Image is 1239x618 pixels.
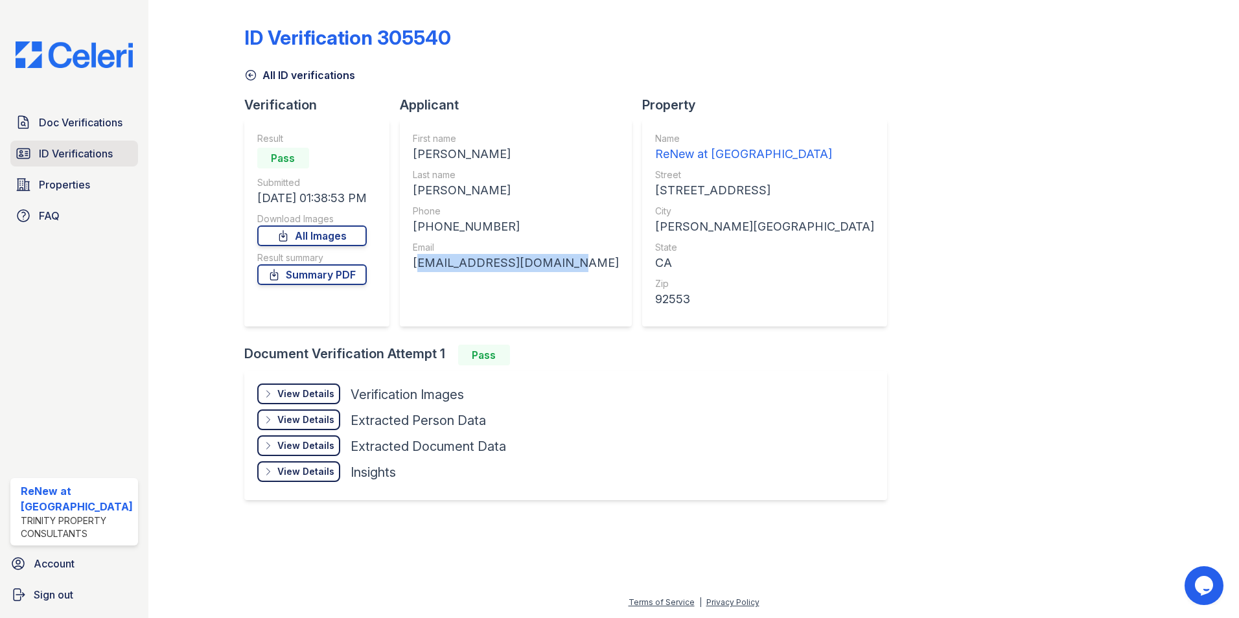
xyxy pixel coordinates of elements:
[277,439,334,452] div: View Details
[10,172,138,198] a: Properties
[655,205,874,218] div: City
[655,290,874,308] div: 92553
[1185,566,1226,605] iframe: chat widget
[34,556,75,571] span: Account
[699,597,702,607] div: |
[39,115,122,130] span: Doc Verifications
[21,483,133,514] div: ReNew at [GEOGRAPHIC_DATA]
[629,597,695,607] a: Terms of Service
[39,146,113,161] span: ID Verifications
[257,264,367,285] a: Summary PDF
[413,132,619,145] div: First name
[351,437,506,455] div: Extracted Document Data
[655,181,874,200] div: [STREET_ADDRESS]
[655,132,874,163] a: Name ReNew at [GEOGRAPHIC_DATA]
[277,387,334,400] div: View Details
[655,168,874,181] div: Street
[244,345,897,365] div: Document Verification Attempt 1
[244,26,451,49] div: ID Verification 305540
[244,96,400,114] div: Verification
[21,514,133,540] div: Trinity Property Consultants
[351,385,464,404] div: Verification Images
[400,96,642,114] div: Applicant
[642,96,897,114] div: Property
[10,141,138,166] a: ID Verifications
[257,176,367,189] div: Submitted
[413,241,619,254] div: Email
[413,254,619,272] div: [EMAIL_ADDRESS][DOMAIN_NAME]
[413,218,619,236] div: [PHONE_NUMBER]
[655,254,874,272] div: CA
[257,189,367,207] div: [DATE] 01:38:53 PM
[277,465,334,478] div: View Details
[655,241,874,254] div: State
[257,148,309,168] div: Pass
[351,463,396,481] div: Insights
[655,132,874,145] div: Name
[5,551,143,577] a: Account
[655,218,874,236] div: [PERSON_NAME][GEOGRAPHIC_DATA]
[413,181,619,200] div: [PERSON_NAME]
[413,205,619,218] div: Phone
[257,251,367,264] div: Result summary
[244,67,355,83] a: All ID verifications
[351,411,486,429] div: Extracted Person Data
[39,208,60,223] span: FAQ
[39,177,90,192] span: Properties
[706,597,759,607] a: Privacy Policy
[10,203,138,229] a: FAQ
[34,587,73,602] span: Sign out
[257,212,367,225] div: Download Images
[257,225,367,246] a: All Images
[5,41,143,68] img: CE_Logo_Blue-a8612792a0a2168367f1c8372b55b34899dd931a85d93a1a3d3e32e68fde9ad4.png
[277,413,334,426] div: View Details
[655,145,874,163] div: ReNew at [GEOGRAPHIC_DATA]
[655,277,874,290] div: Zip
[5,582,143,608] a: Sign out
[413,145,619,163] div: [PERSON_NAME]
[458,345,510,365] div: Pass
[257,132,367,145] div: Result
[10,109,138,135] a: Doc Verifications
[413,168,619,181] div: Last name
